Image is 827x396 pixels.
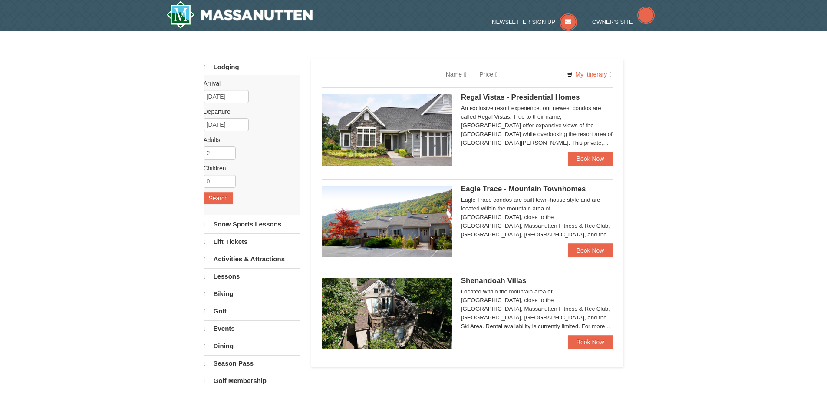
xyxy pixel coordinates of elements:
[204,268,300,285] a: Lessons
[592,19,655,25] a: Owner's Site
[492,19,577,25] a: Newsletter Sign Up
[322,278,452,349] img: 19219019-2-e70bf45f.jpg
[568,152,613,166] a: Book Now
[166,1,313,29] a: Massanutten Resort
[204,216,300,233] a: Snow Sports Lessons
[166,1,313,29] img: Massanutten Resort Logo
[204,338,300,354] a: Dining
[204,59,300,75] a: Lodging
[204,107,294,116] label: Departure
[204,355,300,372] a: Season Pass
[204,136,294,144] label: Adults
[461,104,613,147] div: An exclusive resort experience, our newest condos are called Regal Vistas. True to their name, [G...
[322,94,452,166] img: 19218991-1-902409a9.jpg
[204,79,294,88] label: Arrival
[461,287,613,331] div: Located within the mountain area of [GEOGRAPHIC_DATA], close to the [GEOGRAPHIC_DATA], Massanutte...
[439,66,473,83] a: Name
[461,93,580,101] span: Regal Vistas - Presidential Homes
[204,233,300,250] a: Lift Tickets
[204,373,300,389] a: Golf Membership
[568,243,613,257] a: Book Now
[204,192,233,204] button: Search
[461,276,527,285] span: Shenandoah Villas
[322,186,452,257] img: 19218983-1-9b289e55.jpg
[568,335,613,349] a: Book Now
[204,164,294,173] label: Children
[204,286,300,302] a: Biking
[473,66,504,83] a: Price
[204,303,300,319] a: Golf
[461,196,613,239] div: Eagle Trace condos are built town-house style and are located within the mountain area of [GEOGRA...
[204,251,300,267] a: Activities & Attractions
[561,68,617,81] a: My Itinerary
[461,185,586,193] span: Eagle Trace - Mountain Townhomes
[204,320,300,337] a: Events
[492,19,555,25] span: Newsletter Sign Up
[592,19,633,25] span: Owner's Site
